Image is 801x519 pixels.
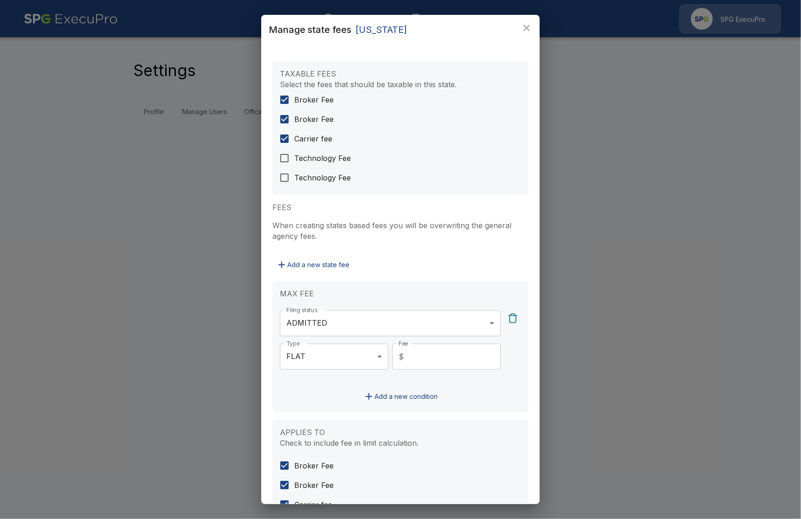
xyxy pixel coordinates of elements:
[294,172,351,183] span: Technology Fee
[355,24,407,35] span: [US_STATE]
[280,80,457,89] label: Select the fees that should be taxable in this state.
[280,438,419,448] label: Check to include fee in limit calculation.
[280,344,388,370] div: FLAT
[399,340,408,347] label: Fee
[261,15,540,45] h2: Manage state fees
[286,306,317,314] label: Filing status
[360,388,441,405] button: Add a new condition
[272,256,353,274] button: Add a new state fee
[272,221,511,241] label: When creating states based fees you will be overwriting the general agency fees.
[517,19,536,37] button: close
[294,499,332,510] span: Carrier fee
[280,428,325,437] label: APPLIES TO
[280,289,314,298] label: MAX FEE
[294,114,334,125] span: Broker Fee
[280,69,336,78] label: TAXABLE FEES
[294,94,334,105] span: Broker Fee
[286,340,300,347] label: Type
[294,133,332,144] span: Carrier fee
[272,203,291,212] label: FEES
[294,480,334,491] span: Broker Fee
[507,313,518,324] img: Delete
[280,310,501,336] div: ADMITTED
[294,153,351,164] span: Technology Fee
[294,460,334,471] span: Broker Fee
[399,351,404,362] p: $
